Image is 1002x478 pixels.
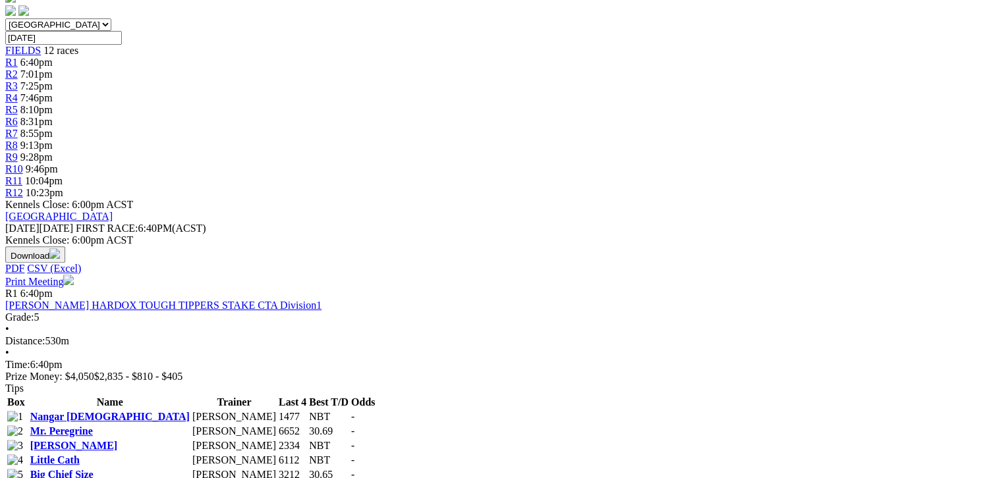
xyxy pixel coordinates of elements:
[5,68,18,80] a: R2
[5,57,18,68] a: R1
[20,80,53,92] span: 7:25pm
[30,411,190,422] a: Nangar [DEMOGRAPHIC_DATA]
[308,439,349,452] td: NBT
[5,359,30,370] span: Time:
[20,57,53,68] span: 6:40pm
[5,211,113,222] a: [GEOGRAPHIC_DATA]
[5,335,997,347] div: 530m
[26,187,63,198] span: 10:23pm
[20,116,53,127] span: 8:31pm
[308,454,349,467] td: NBT
[7,411,23,423] img: 1
[5,5,16,16] img: facebook.svg
[7,425,23,437] img: 2
[5,116,18,127] a: R6
[5,223,40,234] span: [DATE]
[5,104,18,115] a: R5
[351,440,354,451] span: -
[308,425,349,438] td: 30.69
[5,234,997,246] div: Kennels Close: 6:00pm ACST
[5,263,997,275] div: Download
[5,347,9,358] span: •
[20,104,53,115] span: 8:10pm
[5,31,122,45] input: Select date
[192,410,277,423] td: [PERSON_NAME]
[5,311,997,323] div: 5
[94,371,183,382] span: $2,835 - $810 - $405
[5,359,997,371] div: 6:40pm
[5,140,18,151] a: R8
[308,396,349,409] th: Best T/D
[5,199,133,210] span: Kennels Close: 6:00pm ACST
[5,187,23,198] a: R12
[76,223,206,234] span: 6:40PM(ACST)
[49,248,60,259] img: download.svg
[20,140,53,151] span: 9:13pm
[20,288,53,299] span: 6:40pm
[278,410,307,423] td: 1477
[5,300,321,311] a: [PERSON_NAME] HARDOX TOUGH TIPPERS STAKE CTA Division1
[30,425,93,437] a: Mr. Peregrine
[7,396,25,408] span: Box
[5,276,74,287] a: Print Meeting
[20,151,53,163] span: 9:28pm
[5,92,18,103] a: R4
[5,223,73,234] span: [DATE]
[5,311,34,323] span: Grade:
[20,92,53,103] span: 7:46pm
[350,396,376,409] th: Odds
[7,454,23,466] img: 4
[5,80,18,92] a: R3
[63,275,74,285] img: printer.svg
[351,454,354,465] span: -
[5,263,24,274] a: PDF
[192,439,277,452] td: [PERSON_NAME]
[351,411,354,422] span: -
[5,163,23,174] a: R10
[7,440,23,452] img: 3
[5,323,9,334] span: •
[5,371,997,383] div: Prize Money: $4,050
[20,128,53,139] span: 8:55pm
[18,5,29,16] img: twitter.svg
[308,410,349,423] td: NBT
[278,454,307,467] td: 6112
[43,45,78,56] span: 12 races
[278,439,307,452] td: 2334
[5,128,18,139] a: R7
[278,425,307,438] td: 6652
[351,425,354,437] span: -
[5,335,45,346] span: Distance:
[5,45,41,56] a: FIELDS
[27,263,81,274] a: CSV (Excel)
[5,383,24,394] span: Tips
[192,396,277,409] th: Trainer
[5,246,65,263] button: Download
[30,440,117,451] a: [PERSON_NAME]
[30,454,80,465] a: Little Cath
[192,454,277,467] td: [PERSON_NAME]
[76,223,138,234] span: FIRST RACE:
[25,175,63,186] span: 10:04pm
[30,396,190,409] th: Name
[5,175,22,186] a: R11
[278,396,307,409] th: Last 4
[26,163,58,174] span: 9:46pm
[5,288,18,299] span: R1
[192,425,277,438] td: [PERSON_NAME]
[5,151,18,163] a: R9
[20,68,53,80] span: 7:01pm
